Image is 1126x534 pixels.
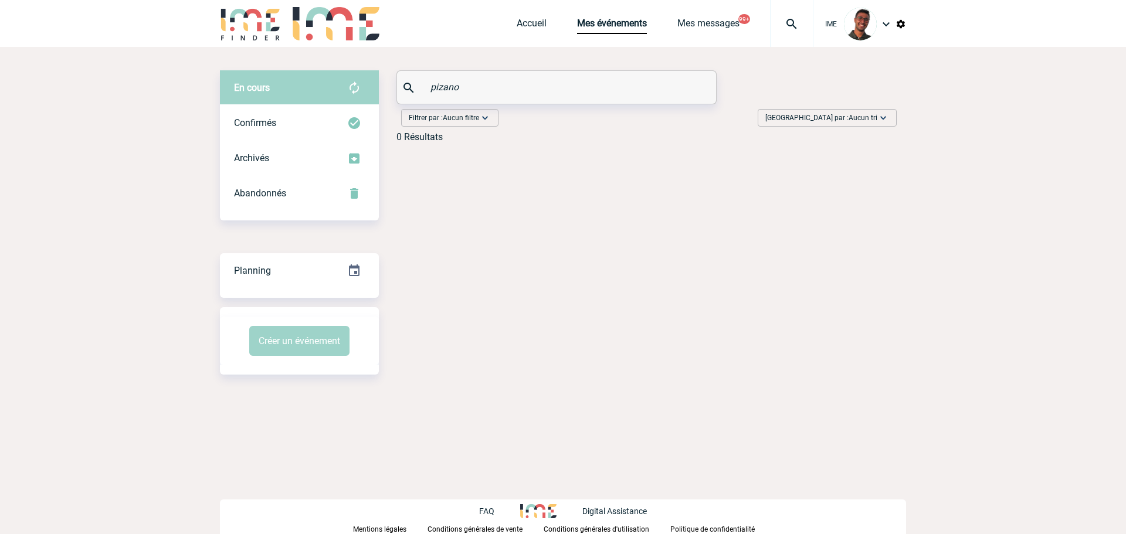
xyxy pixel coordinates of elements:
img: IME-Finder [220,7,281,40]
p: Mentions légales [353,525,406,533]
span: Aucun tri [849,114,877,122]
input: Rechercher un événement par son nom [428,79,689,96]
span: [GEOGRAPHIC_DATA] par : [765,112,877,124]
a: Mes messages [677,18,740,34]
button: 99+ [738,14,750,24]
img: 124970-0.jpg [844,8,877,40]
a: Conditions générales de vente [428,523,544,534]
span: Confirmés [234,117,276,128]
div: Retrouvez ici tous vos événements organisés par date et état d'avancement [220,253,379,288]
a: Politique de confidentialité [670,523,774,534]
p: Conditions générales d'utilisation [544,525,649,533]
div: Retrouvez ici tous vos évènements avant confirmation [220,70,379,106]
span: Planning [234,265,271,276]
span: En cours [234,82,270,93]
img: http://www.idealmeetingsevents.fr/ [520,504,557,518]
button: Créer un événement [249,326,350,356]
a: FAQ [479,505,520,516]
span: Archivés [234,152,269,164]
a: Planning [220,253,379,287]
div: Retrouvez ici tous vos événements annulés [220,176,379,211]
img: baseline_expand_more_white_24dp-b.png [877,112,889,124]
a: Mentions légales [353,523,428,534]
span: Filtrer par : [409,112,479,124]
div: 0 Résultats [396,131,443,142]
p: Politique de confidentialité [670,525,755,533]
a: Accueil [517,18,547,34]
p: FAQ [479,506,494,516]
span: Abandonnés [234,188,286,199]
div: Retrouvez ici tous les événements que vous avez décidé d'archiver [220,141,379,176]
a: Mes événements [577,18,647,34]
a: Conditions générales d'utilisation [544,523,670,534]
img: baseline_expand_more_white_24dp-b.png [479,112,491,124]
p: Conditions générales de vente [428,525,523,533]
span: IME [825,20,837,28]
p: Digital Assistance [582,506,647,516]
span: Aucun filtre [443,114,479,122]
